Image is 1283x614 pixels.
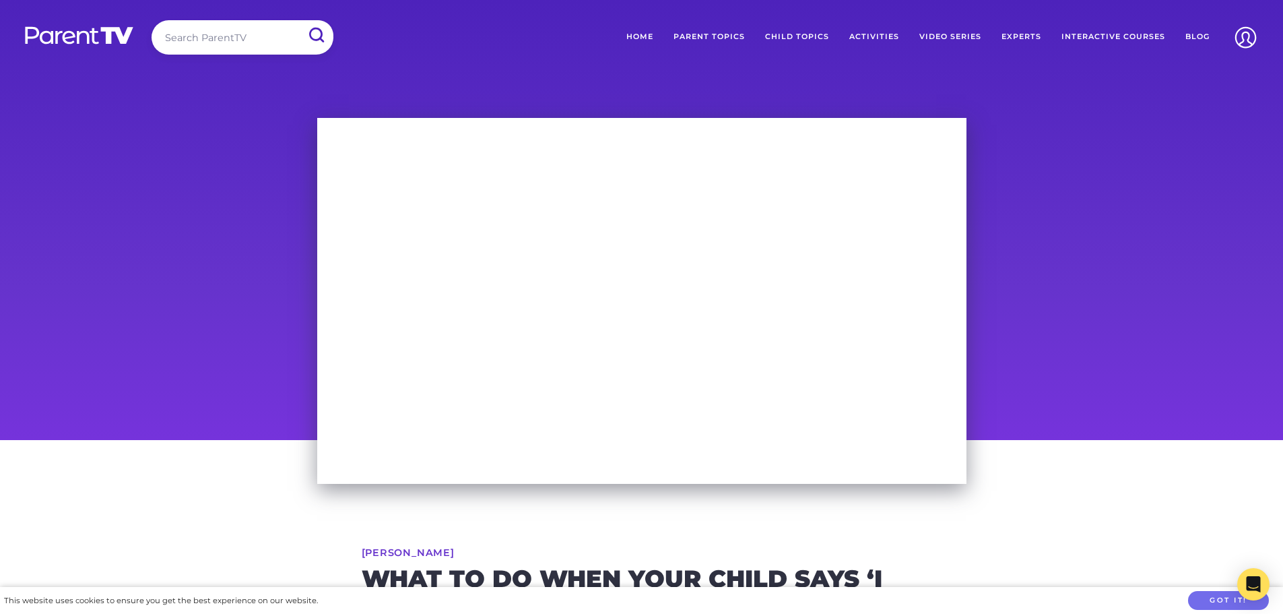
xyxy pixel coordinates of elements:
a: Interactive Courses [1051,20,1175,54]
a: Parent Topics [663,20,755,54]
a: [PERSON_NAME] [362,548,455,557]
a: Home [616,20,663,54]
img: parenttv-logo-white.4c85aaf.svg [24,26,135,45]
a: Video Series [909,20,991,54]
div: Open Intercom Messenger [1237,568,1270,601]
input: Submit [298,20,333,51]
a: Activities [839,20,909,54]
a: Child Topics [755,20,839,54]
button: Got it! [1188,591,1269,611]
input: Search ParentTV [152,20,333,55]
a: Blog [1175,20,1220,54]
a: Experts [991,20,1051,54]
h2: What to do when your child says ‘I hate you’ [362,568,922,611]
div: This website uses cookies to ensure you get the best experience on our website. [4,594,318,608]
img: Account [1228,20,1263,55]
